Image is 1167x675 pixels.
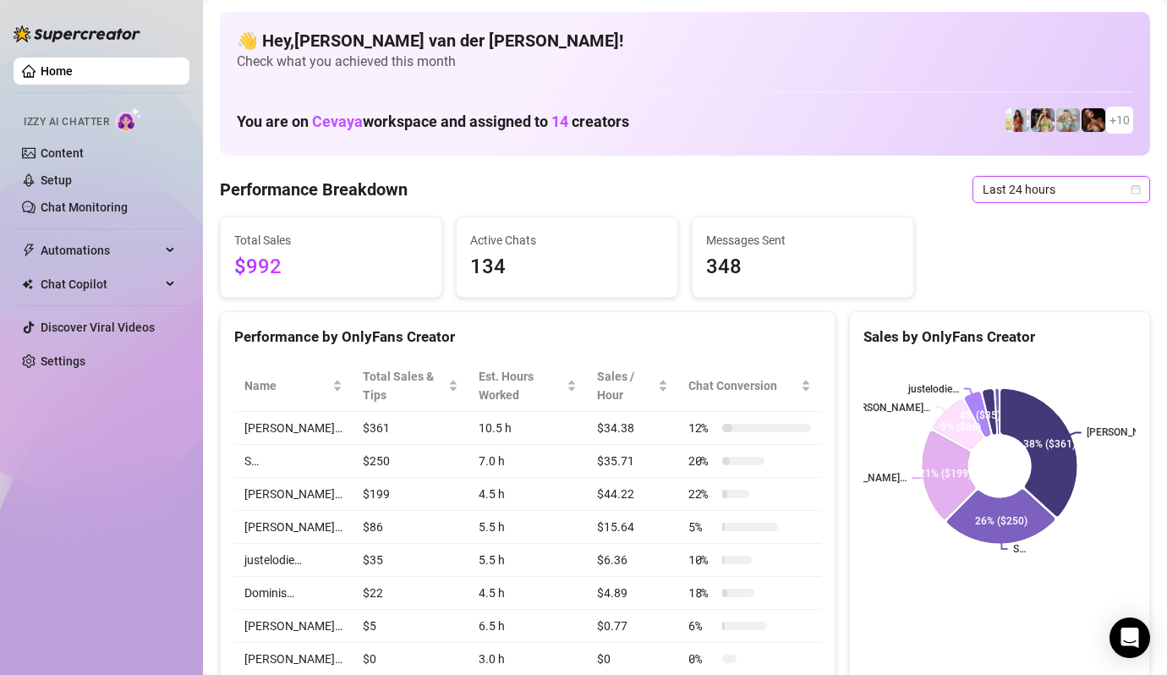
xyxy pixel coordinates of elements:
[41,237,161,264] span: Automations
[468,511,587,544] td: 5.5 h
[353,360,468,412] th: Total Sales & Tips
[22,278,33,290] img: Chat Copilot
[353,412,468,445] td: $361
[353,511,468,544] td: $86
[312,112,363,130] span: Cevaya
[587,478,678,511] td: $44.22
[907,383,959,395] text: justelodie…
[41,271,161,298] span: Chat Copilot
[41,200,128,214] a: Chat Monitoring
[688,376,797,395] span: Chat Conversion
[587,610,678,643] td: $0.77
[983,177,1140,202] span: Last 24 hours
[234,610,353,643] td: [PERSON_NAME]…
[234,360,353,412] th: Name
[41,173,72,187] a: Setup
[470,231,664,250] span: Active Chats
[706,231,900,250] span: Messages Sent
[479,367,563,404] div: Est. Hours Worked
[1082,108,1105,132] img: Merel
[41,146,84,160] a: Content
[688,650,715,668] span: 0 %
[234,412,353,445] td: [PERSON_NAME]…
[353,445,468,478] td: $250
[353,544,468,577] td: $35
[353,577,468,610] td: $22
[688,584,715,602] span: 18 %
[587,511,678,544] td: $15.64
[587,360,678,412] th: Sales / Hour
[237,29,1133,52] h4: 👋 Hey, [PERSON_NAME] van der [PERSON_NAME] !
[24,114,109,130] span: Izzy AI Chatter
[678,360,821,412] th: Chat Conversion
[597,367,655,404] span: Sales / Hour
[1109,617,1150,658] div: Open Intercom Messenger
[587,445,678,478] td: $35.71
[468,577,587,610] td: 4.5 h
[846,402,930,414] text: [PERSON_NAME]…
[244,376,329,395] span: Name
[468,544,587,577] td: 5.5 h
[22,244,36,257] span: thunderbolt
[688,551,715,569] span: 10 %
[706,251,900,283] span: 348
[234,326,821,348] div: Performance by OnlyFans Creator
[41,64,73,78] a: Home
[363,367,445,404] span: Total Sales & Tips
[237,112,629,131] h1: You are on workspace and assigned to creators
[468,478,587,511] td: 4.5 h
[468,412,587,445] td: 10.5 h
[468,445,587,478] td: 7.0 h
[470,251,664,283] span: 134
[863,326,1136,348] div: Sales by OnlyFans Creator
[551,112,568,130] span: 14
[587,544,678,577] td: $6.36
[116,107,142,132] img: AI Chatter
[1013,543,1026,555] text: S…
[234,478,353,511] td: [PERSON_NAME]…
[234,251,428,283] span: $992
[822,473,907,485] text: [PERSON_NAME]…
[234,231,428,250] span: Total Sales
[353,610,468,643] td: $5
[688,518,715,536] span: 5 %
[234,445,353,478] td: S…
[41,321,155,334] a: Discover Viral Videos
[234,511,353,544] td: [PERSON_NAME]…
[587,577,678,610] td: $4.89
[688,452,715,470] span: 20 %
[1031,108,1055,132] img: Shary
[688,617,715,635] span: 6 %
[234,544,353,577] td: justelodie…
[1056,108,1080,132] img: Olivia
[14,25,140,42] img: logo-BBDzfeDw.svg
[1131,184,1141,195] span: calendar
[234,577,353,610] td: Dominis…
[220,178,408,201] h4: Performance Breakdown
[468,610,587,643] td: 6.5 h
[1109,111,1130,129] span: + 10
[587,412,678,445] td: $34.38
[688,485,715,503] span: 22 %
[353,478,468,511] td: $199
[688,419,715,437] span: 12 %
[237,52,1133,71] span: Check what you achieved this month
[1005,108,1029,132] img: Linnebel
[41,354,85,368] a: Settings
